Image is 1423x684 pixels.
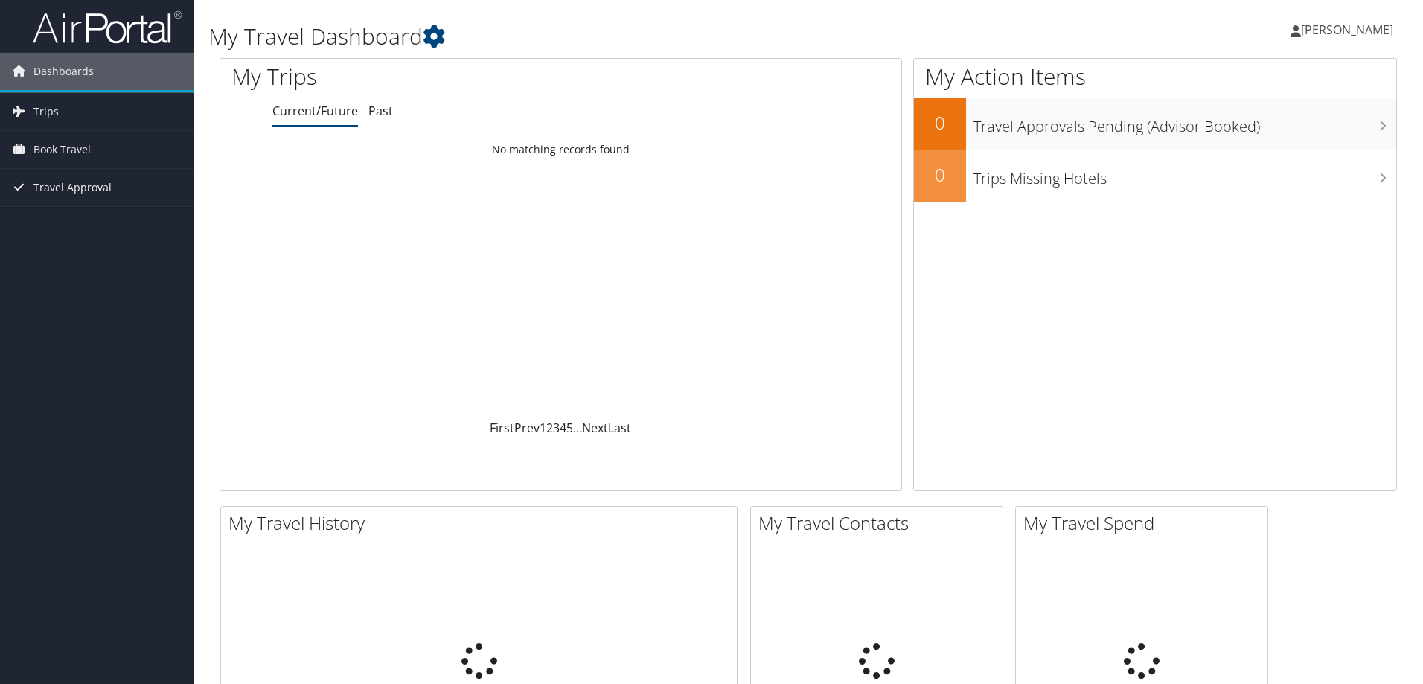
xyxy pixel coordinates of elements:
[368,103,393,119] a: Past
[272,103,358,119] a: Current/Future
[973,161,1396,189] h3: Trips Missing Hotels
[758,511,1003,536] h2: My Travel Contacts
[546,420,553,436] a: 2
[582,420,608,436] a: Next
[914,162,966,188] h2: 0
[33,131,91,168] span: Book Travel
[33,10,182,45] img: airportal-logo.png
[553,420,560,436] a: 3
[914,61,1396,92] h1: My Action Items
[914,110,966,135] h2: 0
[231,61,607,92] h1: My Trips
[973,109,1396,137] h3: Travel Approvals Pending (Advisor Booked)
[1023,511,1267,536] h2: My Travel Spend
[566,420,573,436] a: 5
[514,420,540,436] a: Prev
[560,420,566,436] a: 4
[1291,7,1408,52] a: [PERSON_NAME]
[608,420,631,436] a: Last
[914,98,1396,150] a: 0Travel Approvals Pending (Advisor Booked)
[33,93,59,130] span: Trips
[490,420,514,436] a: First
[33,169,112,206] span: Travel Approval
[540,420,546,436] a: 1
[1301,22,1393,38] span: [PERSON_NAME]
[208,21,1008,52] h1: My Travel Dashboard
[220,136,901,163] td: No matching records found
[914,150,1396,202] a: 0Trips Missing Hotels
[228,511,737,536] h2: My Travel History
[33,53,94,90] span: Dashboards
[573,420,582,436] span: …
